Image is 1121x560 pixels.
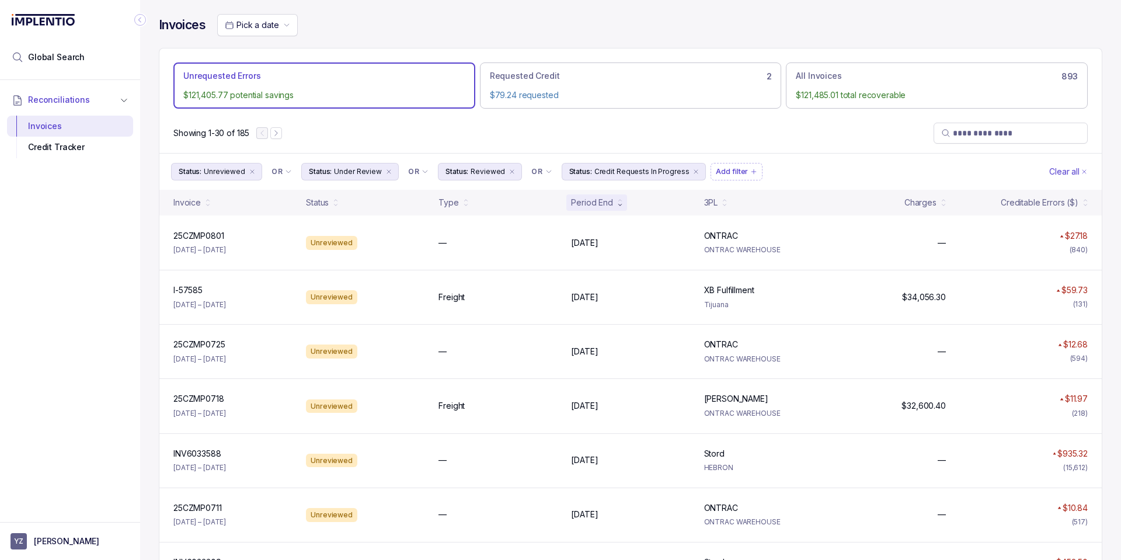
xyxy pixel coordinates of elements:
p: Status: [309,166,332,178]
button: User initials[PERSON_NAME] [11,533,130,549]
p: ONTRAC WAREHOUSE [704,516,823,528]
p: Status: [569,166,592,178]
div: Invoices [16,116,124,137]
div: Unreviewed [306,236,357,250]
div: (594) [1070,353,1088,364]
div: (517) [1072,516,1088,528]
p: — [938,237,946,249]
p: [DATE] – [DATE] [173,408,226,419]
p: $12.68 [1063,339,1088,350]
p: ONTRAC [704,339,738,350]
img: red pointer upwards [1060,235,1063,238]
p: [DATE] [571,291,598,303]
p: [PERSON_NAME] [34,535,99,547]
p: 25CZMP0725 [173,339,225,350]
p: Add filter [716,166,748,178]
div: Credit Tracker [16,137,124,158]
p: Clear all [1049,166,1080,178]
p: Credit Requests In Progress [594,166,690,178]
p: $935.32 [1057,448,1088,460]
p: OR [531,167,542,176]
img: red pointer upwards [1057,506,1061,509]
p: [PERSON_NAME] [704,393,768,405]
ul: Filter Group [171,163,1047,180]
img: red pointer upwards [1056,289,1060,292]
p: — [938,346,946,357]
span: Reconciliations [28,94,90,106]
div: remove content [691,167,701,176]
p: All Invoices [796,70,841,82]
li: Filter Chip Connector undefined [408,167,429,176]
p: Stord [704,448,725,460]
div: remove content [384,167,394,176]
div: Unreviewed [306,508,357,522]
p: Showing 1-30 of 185 [173,127,249,139]
p: — [938,454,946,466]
p: $11.97 [1065,393,1088,405]
p: [DATE] – [DATE] [173,353,226,365]
p: 25CZMP0718 [173,393,224,405]
p: [DATE] – [DATE] [173,462,226,474]
div: remove content [248,167,257,176]
p: Status: [445,166,468,178]
p: — [438,346,447,357]
p: ONTRAC [704,230,738,242]
div: Collapse Icon [133,13,147,27]
p: [DATE] [571,346,598,357]
span: User initials [11,533,27,549]
p: — [438,509,447,520]
p: Freight [438,291,465,303]
p: [DATE] [571,237,598,249]
p: $27.18 [1065,230,1088,242]
p: OR [408,167,419,176]
button: Filter Chip Unreviewed [171,163,262,180]
div: Period End [571,197,613,208]
div: Charges [904,197,937,208]
p: [DATE] – [DATE] [173,244,226,256]
div: remove content [507,167,517,176]
p: Tijuana [704,299,823,311]
ul: Action Tab Group [173,62,1088,109]
button: Clear Filters [1047,163,1090,180]
p: [DATE] [571,509,598,520]
span: Global Search [28,51,85,63]
p: XB Fulfillment [704,284,754,296]
button: Filter Chip Credit Requests In Progress [562,163,706,180]
button: Filter Chip Connector undefined [403,164,433,180]
p: Requested Credit [490,70,560,82]
p: 25CZMP0711 [173,502,222,514]
li: Filter Chip Connector undefined [531,167,552,176]
button: Filter Chip Under Review [301,163,399,180]
div: Unreviewed [306,345,357,359]
img: red pointer upwards [1053,452,1056,455]
p: ONTRAC WAREHOUSE [704,353,823,365]
div: Creditable Errors ($) [1001,197,1078,208]
p: 25CZMP0801 [173,230,224,242]
p: ONTRAC [704,502,738,514]
p: Under Review [334,166,382,178]
p: ONTRAC WAREHOUSE [704,408,823,419]
p: $32,600.40 [901,400,946,412]
p: INV6033588 [173,448,221,460]
p: $79.24 requested [490,89,772,101]
button: Filter Chip Connector undefined [527,164,556,180]
p: HEBRON [704,462,823,474]
div: Type [438,197,458,208]
button: Filter Chip Reviewed [438,163,522,180]
p: ONTRAC WAREHOUSE [704,244,823,256]
p: Freight [438,400,465,412]
p: [DATE] – [DATE] [173,299,226,311]
div: Status [306,197,329,208]
p: — [438,454,447,466]
p: Unrequested Errors [183,70,260,82]
span: Pick a date [236,20,278,30]
li: Filter Chip Connector undefined [271,167,292,176]
img: red pointer upwards [1060,398,1063,401]
button: Filter Chip Add filter [711,163,763,180]
button: Date Range Picker [217,14,298,36]
div: Remaining page entries [173,127,249,139]
div: (218) [1072,408,1088,419]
